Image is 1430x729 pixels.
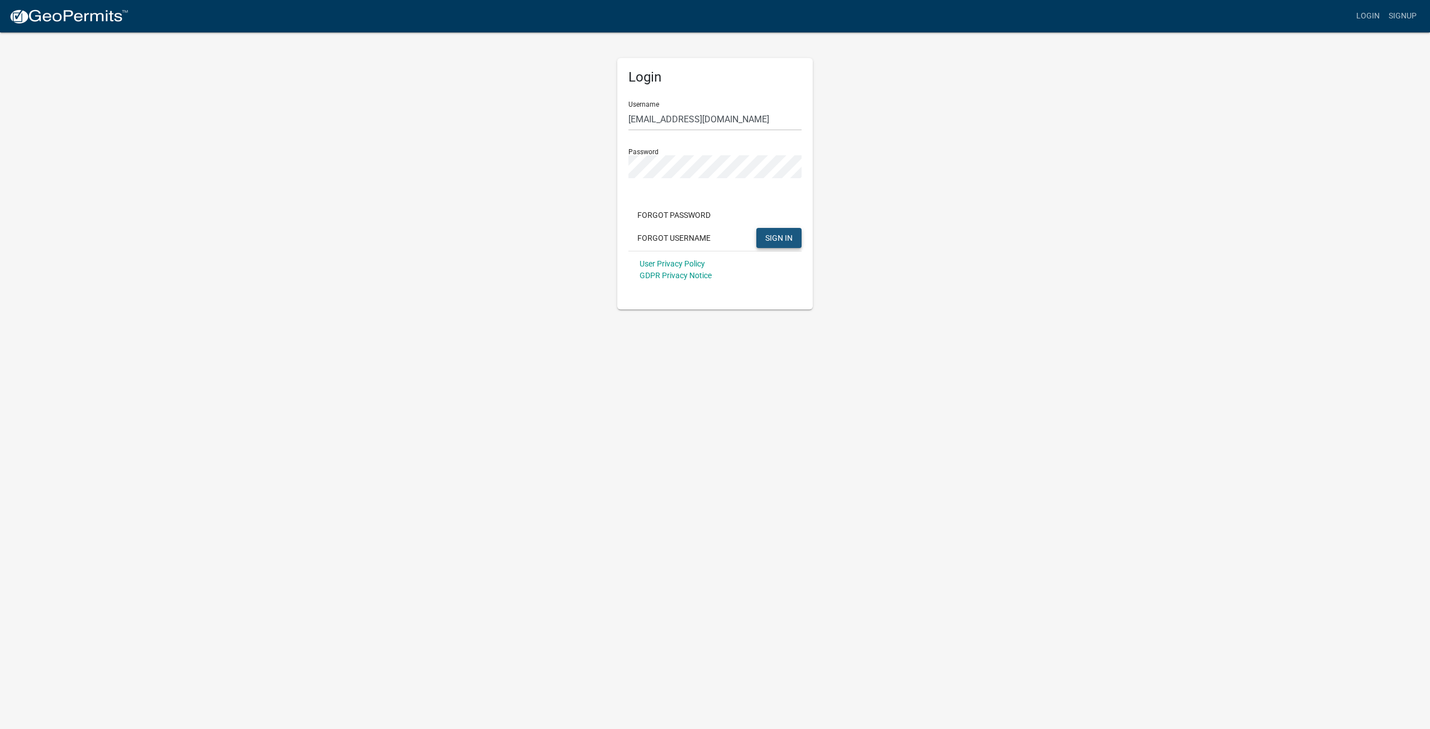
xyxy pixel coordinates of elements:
[628,205,719,225] button: Forgot Password
[1352,6,1384,27] a: Login
[1384,6,1421,27] a: Signup
[628,69,802,85] h5: Login
[756,228,802,248] button: SIGN IN
[640,259,705,268] a: User Privacy Policy
[628,228,719,248] button: Forgot Username
[765,233,793,242] span: SIGN IN
[640,271,712,280] a: GDPR Privacy Notice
